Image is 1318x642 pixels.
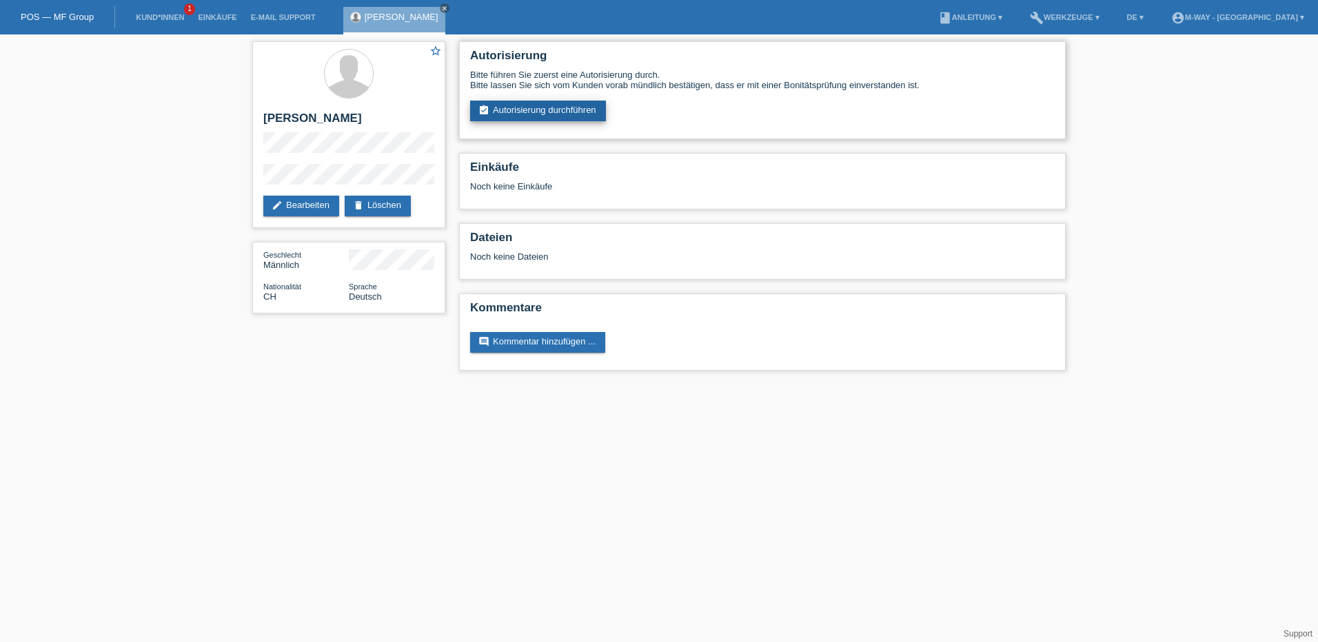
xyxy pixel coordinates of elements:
div: Noch keine Einkäufe [470,181,1055,202]
i: delete [353,200,364,211]
a: bookAnleitung ▾ [931,13,1009,21]
a: commentKommentar hinzufügen ... [470,332,605,353]
div: Männlich [263,249,349,270]
i: close [441,5,448,12]
a: editBearbeiten [263,196,339,216]
i: account_circle [1171,11,1185,25]
a: star_border [429,45,442,59]
a: assignment_turned_inAutorisierung durchführen [470,101,606,121]
i: assignment_turned_in [478,105,489,116]
a: Support [1284,629,1312,639]
a: Kund*innen [129,13,191,21]
div: Noch keine Dateien [470,251,891,262]
h2: Einkäufe [470,160,1055,181]
a: DE ▾ [1120,13,1150,21]
i: comment [478,336,489,347]
a: E-Mail Support [244,13,323,21]
a: account_circlem-way - [GEOGRAPHIC_DATA] ▾ [1164,13,1311,21]
span: Deutsch [349,291,382,302]
div: Bitte führen Sie zuerst eine Autorisierung durch. Bitte lassen Sie sich vom Kunden vorab mündlich... [470,70,1055,90]
h2: Dateien [470,231,1055,251]
i: star_border [429,45,442,57]
a: POS — MF Group [21,12,94,22]
span: Sprache [349,282,377,291]
span: Geschlecht [263,251,301,259]
h2: Autorisierung [470,49,1055,70]
i: book [938,11,952,25]
a: Einkäufe [191,13,243,21]
h2: Kommentare [470,301,1055,322]
i: edit [272,200,283,211]
i: build [1030,11,1044,25]
span: Schweiz [263,291,276,302]
a: buildWerkzeuge ▾ [1023,13,1106,21]
a: [PERSON_NAME] [365,12,438,22]
span: Nationalität [263,282,301,291]
span: 1 [184,3,195,15]
a: close [440,3,449,13]
h2: [PERSON_NAME] [263,112,434,132]
a: deleteLöschen [345,196,411,216]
